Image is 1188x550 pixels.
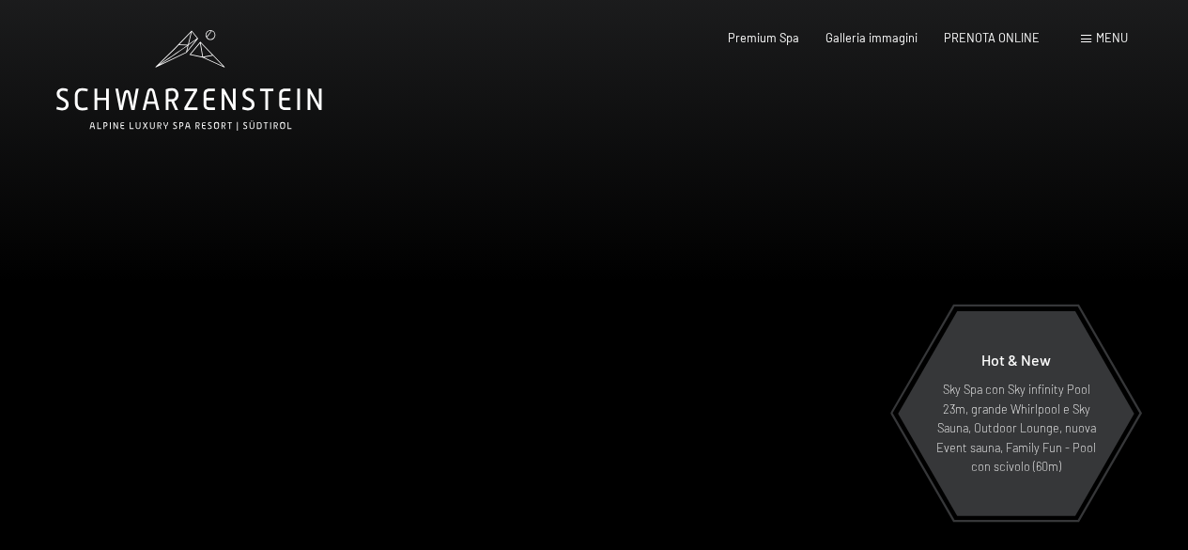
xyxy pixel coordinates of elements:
[897,310,1135,517] a: Hot & New Sky Spa con Sky infinity Pool 23m, grande Whirlpool e Sky Sauna, Outdoor Lounge, nuova ...
[1096,30,1128,45] span: Menu
[944,30,1040,45] a: PRENOTA ONLINE
[934,380,1098,476] p: Sky Spa con Sky infinity Pool 23m, grande Whirlpool e Sky Sauna, Outdoor Lounge, nuova Event saun...
[728,30,799,45] a: Premium Spa
[825,30,918,45] a: Galleria immagini
[981,351,1051,369] span: Hot & New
